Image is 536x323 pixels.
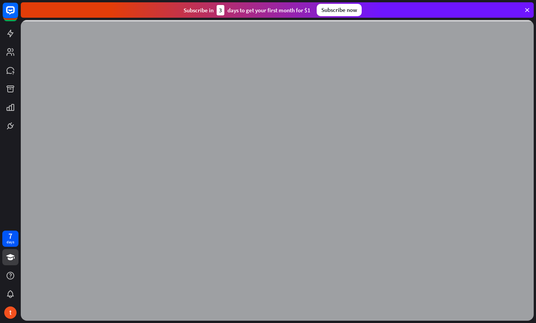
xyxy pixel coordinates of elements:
[217,5,224,15] div: 3
[184,5,311,15] div: Subscribe in days to get your first month for $1
[7,239,14,245] div: days
[2,231,18,247] a: 7 days
[317,4,362,16] div: Subscribe now
[8,233,12,239] div: 7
